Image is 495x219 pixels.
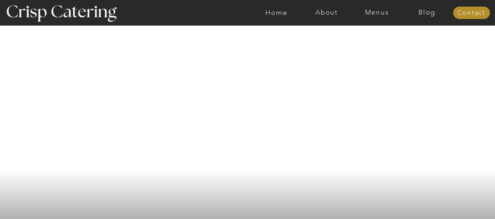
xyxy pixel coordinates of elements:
[422,182,495,219] iframe: podium webchat widget bubble
[251,9,302,16] a: Home
[352,9,402,16] a: Menus
[402,9,452,16] a: Blog
[302,9,352,16] a: About
[453,10,490,17] a: Contact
